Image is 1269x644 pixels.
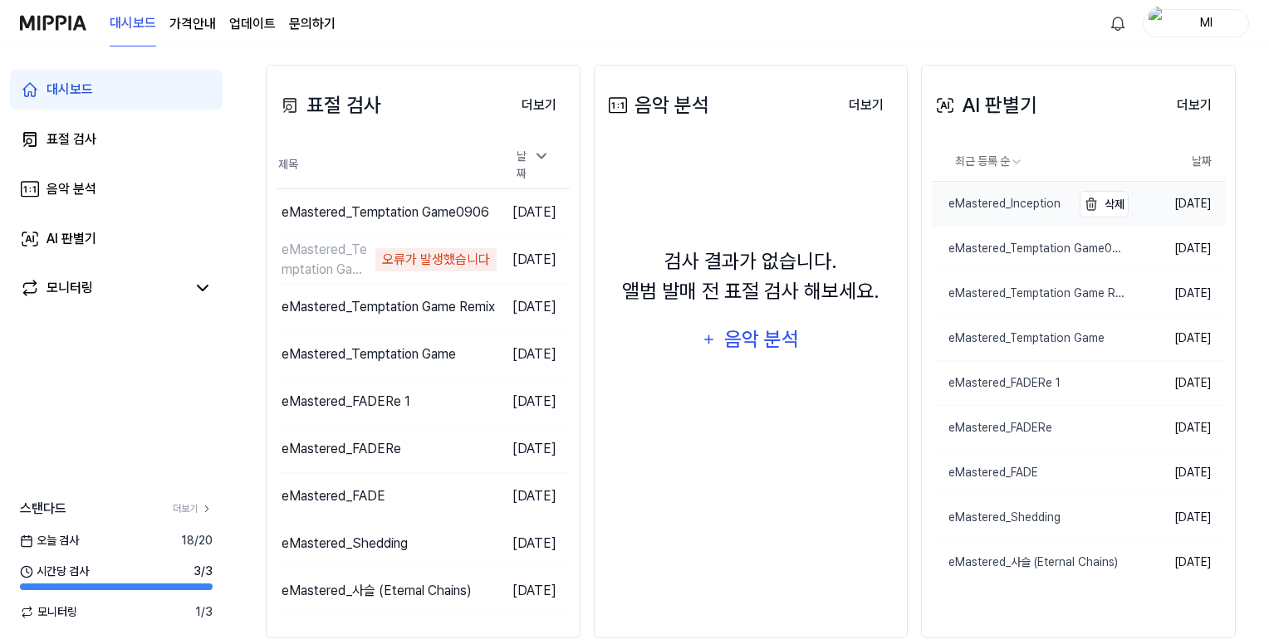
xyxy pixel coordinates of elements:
a: eMastered_Temptation Game0906 [932,227,1129,271]
td: [DATE] [1129,495,1225,540]
div: 음악 분석 [605,90,709,120]
a: eMastered_FADERe [932,406,1129,450]
td: [DATE] [497,472,570,520]
div: 표절 검사 [47,129,96,149]
a: 모니터링 [20,278,186,298]
div: eMastered_사슬 (Eternal Chains) [282,581,472,601]
div: eMastered_Temptation Game [932,329,1105,347]
span: 18 / 20 [181,532,213,549]
a: 문의하기 [289,14,336,34]
div: eMastered_FADERe 1 [932,374,1061,392]
a: 음악 분석 [10,169,223,209]
button: profileMl [1143,9,1249,37]
td: [DATE] [497,236,570,283]
a: 표절 검사 [10,120,223,159]
a: eMastered_사슬 (Eternal Chains) [932,540,1129,584]
img: 알림 [1108,13,1128,33]
div: eMastered_FADERe 1 [282,392,410,412]
div: 대시보드 [47,80,93,100]
th: 날짜 [1129,142,1225,182]
span: 1 / 3 [195,603,213,621]
div: 표절 검사 [277,90,381,120]
td: [DATE] [497,283,570,330]
a: 더보기 [173,501,213,516]
a: eMastered_Inception [932,182,1071,226]
div: eMastered_Temptation Game Remix [932,285,1129,302]
div: AI 판별기 [47,229,96,249]
a: 더보기 [508,88,570,122]
button: 더보기 [1164,89,1225,122]
button: 더보기 [508,89,570,122]
div: eMastered_Temptation Game0906 [932,240,1129,257]
div: 날짜 [510,143,556,188]
button: 가격안내 [169,14,216,34]
a: eMastered_FADERe 1 [932,361,1129,405]
div: eMastered_Temptation Game0906 [282,240,371,280]
td: [DATE] [1129,227,1225,271]
div: eMastered_FADERe [932,419,1052,437]
a: AI 판별기 [10,219,223,259]
div: eMastered_Temptation Game Remix [282,297,495,317]
div: eMastered_Temptation Game [282,344,456,364]
a: 대시보드 [10,70,223,110]
div: eMastered_FADE [282,486,385,506]
th: 제목 [277,142,497,189]
td: [DATE] [497,188,570,236]
a: 더보기 [1164,88,1225,122]
div: 음악 분석 [47,179,96,199]
div: AI 판별기 [932,90,1037,120]
div: Ml [1173,13,1238,32]
div: 오류가 발생했습니다 [375,248,497,271]
div: 음악 분석 [722,324,801,355]
button: 삭제 [1080,191,1129,217]
div: eMastered_FADE [932,464,1038,481]
span: 3 / 3 [194,563,213,580]
div: eMastered_FADERe [282,439,401,459]
td: [DATE] [1129,271,1225,316]
div: eMastered_Inception [932,195,1061,212]
a: eMastered_Temptation Game [932,316,1129,360]
td: [DATE] [1129,451,1225,495]
a: eMastered_Temptation Game Remix [932,271,1129,315]
span: 시간당 검사 [20,563,89,580]
td: [DATE] [1129,540,1225,585]
div: 모니터링 [47,278,93,298]
td: [DATE] [497,567,570,614]
div: eMastered_Shedding [282,534,408,554]
td: [DATE] [1129,316,1225,361]
span: 스탠다드 [20,499,66,519]
div: eMastered_사슬 (Eternal Chains) [932,554,1118,571]
img: delete [1081,194,1101,214]
a: 더보기 [835,88,897,122]
button: 더보기 [835,89,897,122]
td: [DATE] [497,520,570,567]
div: eMastered_Temptation Game0906 [282,202,489,222]
td: [DATE] [497,425,570,472]
a: eMastered_FADE [932,451,1129,495]
img: profile [1149,7,1169,40]
a: 업데이트 [229,14,276,34]
td: [DATE] [497,330,570,378]
span: 오늘 검사 [20,532,79,549]
div: eMastered_Shedding [932,509,1061,526]
td: [DATE] [1129,182,1225,227]
a: 대시보드 [110,1,156,46]
td: [DATE] [497,378,570,425]
span: 모니터링 [20,603,77,621]
div: 검사 결과가 없습니다. 앨범 발매 전 표절 검사 해보세요. [622,246,879,306]
a: eMastered_Shedding [932,495,1129,539]
td: [DATE] [1129,361,1225,406]
button: 음악 분석 [691,320,811,359]
td: [DATE] [1129,406,1225,451]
